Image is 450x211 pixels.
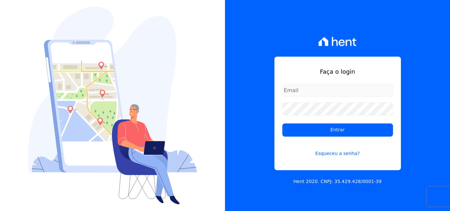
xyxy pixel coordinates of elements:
input: Email [282,84,393,97]
input: Entrar [282,123,393,137]
a: Esqueceu a senha? [282,142,393,157]
h1: Faça o login [282,67,393,76]
p: Hent 2020. CNPJ: 35.429.428/0001-39 [294,178,382,185]
img: Login [28,7,197,204]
